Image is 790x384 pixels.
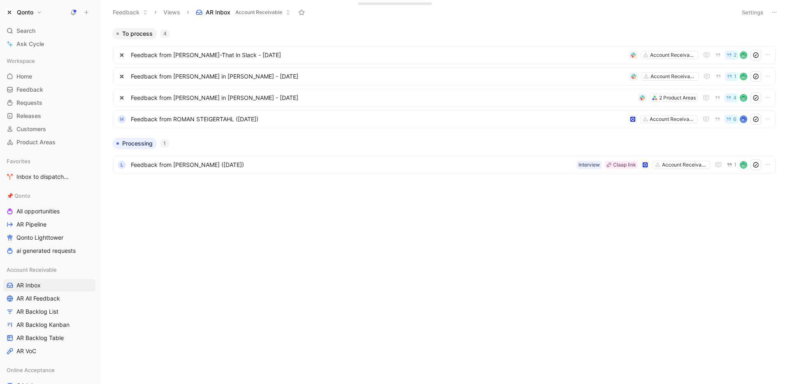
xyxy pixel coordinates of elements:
span: AR Backlog List [16,308,58,316]
a: AR Backlog Table [3,332,95,344]
img: avatar [741,162,746,168]
div: 2 Product Areas [659,94,696,102]
button: AR InboxAccount Receivable [192,6,294,19]
span: AR All Feedback [16,294,60,303]
img: logo [118,72,126,81]
span: Search [16,26,35,36]
span: ai generated requests [16,247,76,255]
span: Product Areas [16,138,56,146]
div: To process4 [109,28,780,131]
img: logo [118,51,126,59]
span: Favorites [7,157,30,165]
a: logoFeedback from [PERSON_NAME] in [PERSON_NAME] - [DATE]Account Receivable1avatar [113,67,776,86]
span: All opportunities [16,207,60,215]
span: AR Backlog Table [16,334,64,342]
span: Ask Cycle [16,39,44,49]
span: AR Backlog Kanban [16,321,70,329]
span: Feedback from [PERSON_NAME] ([DATE]) [131,160,574,170]
button: Feedback [109,6,151,19]
div: L [118,161,126,169]
span: Requests [16,99,42,107]
a: Requests [3,97,95,109]
div: Claap link [613,161,636,169]
span: Online Acceptance [7,366,55,374]
span: Feedback from [PERSON_NAME]-That in Slack - [DATE] [131,50,626,60]
button: Processing [112,138,157,149]
span: 4 [733,95,737,100]
div: Account Receivable [651,72,697,81]
img: Qonto [5,8,14,16]
a: All opportunities [3,205,95,217]
a: HFeedback from ROMAN STEIGERTAHL ([DATE])Account Receivable6avatar [113,110,776,128]
button: To process [112,28,157,39]
div: Account Receivable [650,115,696,123]
div: Account Receivable [662,161,708,169]
span: Qonto Lighttower [16,234,63,242]
img: logo [118,94,126,102]
img: avatar [741,52,746,58]
div: Workspace [3,55,95,67]
div: Search [3,25,95,37]
a: logoFeedback from [PERSON_NAME] in [PERSON_NAME] - [DATE]2 Product Areas4avatar [113,89,776,107]
button: 4 [724,93,738,102]
a: Releases [3,110,95,122]
span: Releases [16,112,41,120]
button: Views [160,6,184,19]
div: Processing1 [109,138,780,177]
h1: Qonto [17,9,33,16]
div: Interview [579,161,600,169]
span: 2 [734,53,737,58]
span: AR Pipeline [16,220,46,229]
span: Feedback from ROMAN STEIGERTAHL ([DATE]) [131,114,625,124]
button: 1 [725,160,738,169]
a: AR Backlog List [3,305,95,318]
div: 4 [160,30,170,38]
div: H [118,115,126,123]
span: Account Receivable [235,8,282,16]
a: AR Inbox [3,279,95,291]
span: Feedback [16,86,43,94]
div: 1 [160,139,169,148]
a: Ask Cycle [3,38,95,50]
a: Product Areas [3,136,95,148]
div: Favorites [3,155,95,167]
button: QontoQonto [3,7,44,18]
span: Feedback from [PERSON_NAME] in [PERSON_NAME] - [DATE] [131,72,626,81]
div: Account Receivable [3,264,95,276]
a: Home [3,70,95,83]
div: Online Acceptance [3,364,95,376]
a: Customers [3,123,95,135]
div: 📌 Qonto [3,190,95,202]
button: 2 [725,51,738,60]
span: 6 [733,117,737,122]
a: ai generated requests [3,245,95,257]
a: Inbox to dispatch🛠️ Tools [3,171,95,183]
a: logoFeedback from [PERSON_NAME]-That in Slack - [DATE]Account Receivable2avatar [113,46,776,64]
a: AR All Feedback [3,292,95,305]
span: AR Inbox [206,8,230,16]
span: Processing [122,139,153,148]
a: Qonto Lighttower [3,231,95,244]
span: Feedback from [PERSON_NAME] in [PERSON_NAME] - [DATE] [131,93,635,103]
span: 📌 Qonto [7,192,30,200]
img: avatar [741,116,746,122]
a: AR Backlog Kanban [3,319,95,331]
img: avatar [741,95,746,101]
span: Customers [16,125,46,133]
span: To process [122,30,153,38]
span: AR Inbox [16,281,41,289]
a: Feedback [3,83,95,96]
span: Workspace [7,57,35,65]
button: 6 [724,115,738,124]
div: Account Receivable [650,51,696,59]
button: Settings [738,7,767,18]
a: AR Pipeline [3,218,95,231]
span: Home [16,72,32,81]
span: Account Receivable [7,266,57,274]
div: 📌 QontoAll opportunitiesAR PipelineQonto Lighttowerai generated requests [3,190,95,257]
a: AR VoC [3,345,95,357]
span: AR VoC [16,347,36,355]
span: Inbox to dispatch [16,173,77,181]
span: 1 [734,74,737,79]
img: avatar [741,74,746,79]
